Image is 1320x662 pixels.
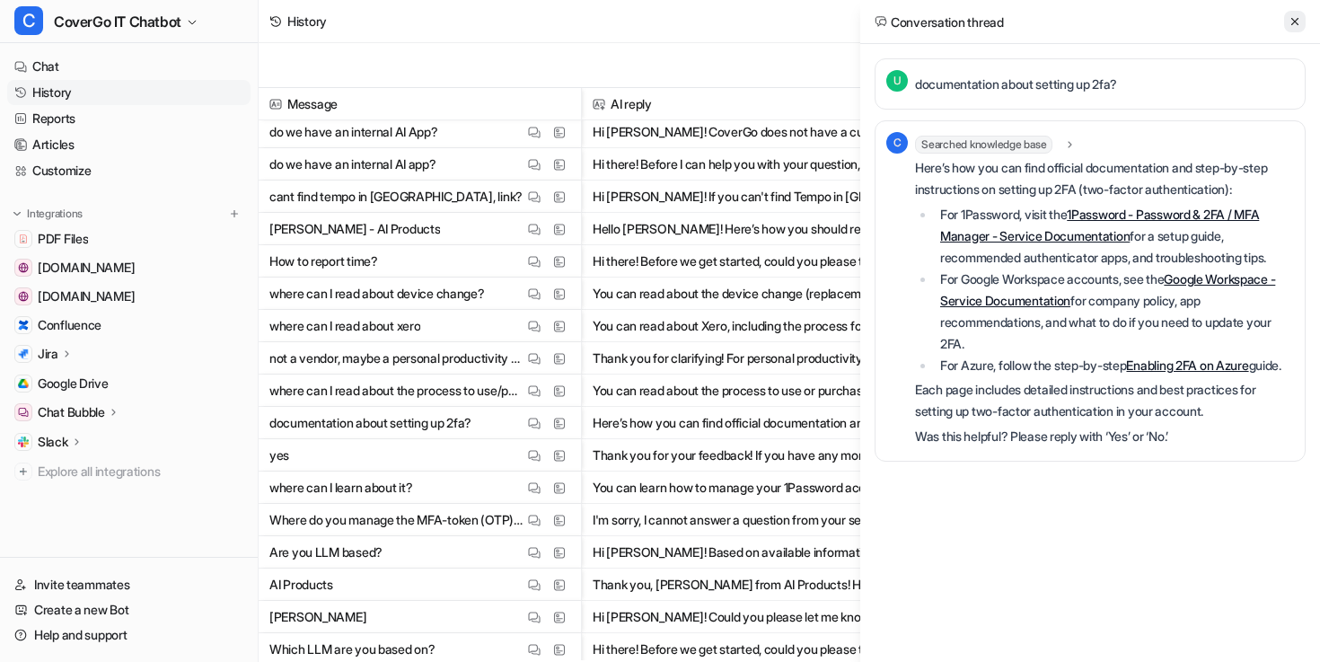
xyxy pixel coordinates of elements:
a: Explore all integrations [7,459,251,484]
p: yes [269,439,289,472]
a: Enabling 2FA on Azure [1126,357,1248,373]
p: Where do you manage the MFA-token (OTP) for your 1Password account? [269,504,524,536]
a: support.atlassian.com[DOMAIN_NAME] [7,284,251,309]
a: Google DriveGoogle Drive [7,371,251,396]
span: C [14,6,43,35]
a: 1Password - Password & 2FA / MFA Manager - Service Documentation [940,207,1259,243]
a: Invite teammates [7,572,251,597]
button: Thank you, [PERSON_NAME] from AI Products! How can I assist you [DATE]? [593,569,943,601]
span: PDF Files [38,230,88,248]
p: not a vendor, maybe a personal productivity tool, or software. [269,342,524,375]
p: Slack [38,433,68,451]
span: C [886,132,908,154]
button: Hi [PERSON_NAME]! Could you please let me know your department before we get started? Once I have... [593,601,943,633]
p: Jira [38,345,58,363]
p: Are you LLM based? [269,536,383,569]
a: Google Workspace - Service Documentation [940,271,1275,308]
button: You can learn how to manage your 1Password account’s MFA token (OTP) by visiting the official 1Pa... [593,472,943,504]
button: I'm sorry, I cannot answer a question from your security awareness quiz. [593,504,943,536]
span: U [886,70,908,92]
img: Google Drive [18,378,29,389]
img: Jira [18,349,29,359]
button: You can read about the process to use or purchase external tools—including approval requirements—... [593,375,943,407]
p: AI Products [269,569,333,601]
p: How to report time? [269,245,378,278]
span: AI reply [589,88,946,120]
h2: Conversation thread [875,13,1004,31]
a: Help and support [7,622,251,648]
li: For 1Password, visit the for a setup guide, recommended authenticator apps, and troubleshooting t... [935,204,1294,269]
p: do we have an internal AI app? [269,148,436,181]
p: Here’s how you can find official documentation and step-by-step instructions on setting up 2FA (t... [915,157,1294,200]
a: Customize [7,158,251,183]
a: community.atlassian.com[DOMAIN_NAME] [7,255,251,280]
p: documentation about setting up 2fa? [915,74,1117,95]
a: History [7,80,251,105]
button: Thank you for clarifying! For personal productivity tools or software (not vendors), you should f... [593,342,943,375]
span: Message [266,88,574,120]
a: Articles [7,132,251,157]
button: Hello [PERSON_NAME]! Here’s how you should report your time at CoverGo: - All time must be logged... [593,213,943,245]
img: support.atlassian.com [18,291,29,302]
img: Slack [18,437,29,447]
span: CoverGo IT Chatbot [54,9,181,34]
p: Each page includes detailed instructions and best practices for setting up two-factor authenticat... [915,379,1294,422]
img: explore all integrations [14,463,32,481]
button: Here’s how you can find official documentation and step-by-step instructions on setting up 2FA (t... [593,407,943,439]
button: You can read about the device change (replacement or switch) process in the official device manag... [593,278,943,310]
img: Confluence [18,320,29,331]
img: menu_add.svg [228,207,241,220]
p: Was this helpful? Please reply with ‘Yes’ or ‘No.’ [915,426,1294,447]
span: Explore all integrations [38,457,243,486]
button: You can read about Xero, including the process for submitting expense claims and related policies... [593,310,943,342]
p: where can I read about xero [269,310,420,342]
p: cant find tempo in [GEOGRAPHIC_DATA], link? [269,181,523,213]
p: do we have an internal AI App? [269,116,438,148]
button: Hi [PERSON_NAME]! Based on available information, I couldn't find a direct answer about whether t... [593,536,943,569]
button: Hi there! Before we get started, could you please tell me your name (First Name + Last Name) and ... [593,245,943,278]
p: [PERSON_NAME] - AI Products [269,213,440,245]
button: Hi there! Before I can help you with your question, could you please tell me your full name (Firs... [593,148,943,181]
span: Confluence [38,316,101,334]
img: expand menu [11,207,23,220]
button: Hi [PERSON_NAME]! CoverGo does not have a custom-built internal AI app. However, we use Atlassian... [593,116,943,148]
p: where can I read about device change? [269,278,485,310]
span: [DOMAIN_NAME] [38,259,135,277]
li: For Azure, follow the step-by-step guide. [935,355,1294,376]
span: Searched knowledge base [915,136,1052,154]
a: ConfluenceConfluence [7,313,251,338]
p: documentation about setting up 2fa? [269,407,471,439]
div: History [287,12,327,31]
img: community.atlassian.com [18,262,29,273]
p: Integrations [27,207,83,221]
p: [PERSON_NAME] [269,601,366,633]
p: where can I learn about it? [269,472,412,504]
img: PDF Files [18,234,29,244]
span: [DOMAIN_NAME] [38,287,135,305]
button: Thank you for your feedback! If you have any more questions or need further assistance, please le... [593,439,943,472]
button: Integrations [7,205,88,223]
a: Chat [7,54,251,79]
a: Create a new Bot [7,597,251,622]
span: Google Drive [38,375,109,393]
li: For Google Workspace accounts, see the for company policy, app recommendations, and what to do if... [935,269,1294,355]
img: Chat Bubble [18,407,29,418]
p: Chat Bubble [38,403,105,421]
p: where can I read about the process to use/purchase external tools and their approvals [269,375,524,407]
button: Hi [PERSON_NAME]! If you can't find Tempo in [GEOGRAPHIC_DATA], you can access the CoverGo guide ... [593,181,943,213]
a: Reports [7,106,251,131]
a: PDF FilesPDF Files [7,226,251,252]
